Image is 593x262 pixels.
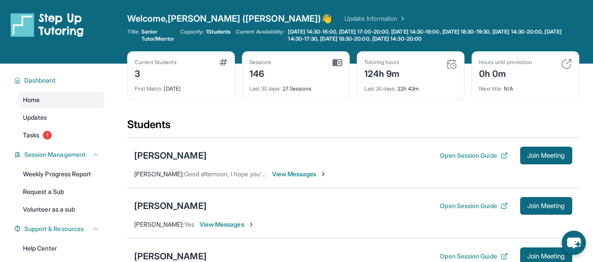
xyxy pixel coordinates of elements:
[520,147,572,164] button: Join Meeting
[249,66,272,80] div: 146
[134,149,207,162] div: [PERSON_NAME]
[397,14,406,23] img: Chevron Right
[18,92,104,108] a: Home
[23,131,39,140] span: Tasks
[127,118,579,137] div: Students
[440,252,507,261] button: Open Session Guide
[446,59,457,69] img: card
[344,14,406,23] a: Update Information
[141,28,175,42] span: Senior Tutor/Mentor
[18,110,104,125] a: Updates
[18,201,104,217] a: Volunteer as a sub
[364,85,396,92] span: Last 30 days :
[21,76,99,85] button: Dashboard
[180,28,204,35] span: Capacity:
[18,127,104,143] a: Tasks1
[440,201,507,210] button: Open Session Guide
[288,28,577,42] span: [DATE] 14:30-16:00, [DATE] 17:00-20:00, [DATE] 14:30-16:00, [DATE] 18:30-19:30, [DATE] 14:30-20:0...
[364,80,457,92] div: 22h 43m
[18,184,104,200] a: Request a Sub
[135,85,163,92] span: First Match :
[135,66,177,80] div: 3
[364,66,400,80] div: 124h 9m
[21,150,99,159] button: Session Management
[248,221,255,228] img: Chevron-Right
[134,220,184,228] span: [PERSON_NAME] :
[135,59,177,66] div: Current Students
[527,153,565,158] span: Join Meeting
[286,28,579,42] a: [DATE] 14:30-16:00, [DATE] 17:00-20:00, [DATE] 14:30-16:00, [DATE] 18:30-19:30, [DATE] 14:30-20:0...
[24,224,84,233] span: Support & Resources
[479,85,503,92] span: Next title :
[527,203,565,209] span: Join Meeting
[332,59,342,67] img: card
[236,28,284,42] span: Current Availability:
[11,12,84,37] img: logo
[520,197,572,215] button: Join Meeting
[18,240,104,256] a: Help Center
[134,200,207,212] div: [PERSON_NAME]
[249,59,272,66] div: Sessions
[134,170,184,178] span: [PERSON_NAME] :
[479,80,572,92] div: N/A
[184,220,194,228] span: Yes
[21,224,99,233] button: Support & Resources
[24,150,86,159] span: Session Management
[219,59,227,66] img: card
[440,151,507,160] button: Open Session Guide
[23,113,47,122] span: Updates
[43,131,52,140] span: 1
[249,80,342,92] div: 27 Sessions
[127,12,332,25] span: Welcome, [PERSON_NAME] ([PERSON_NAME]) 👋
[23,95,40,104] span: Home
[135,80,227,92] div: [DATE]
[127,28,140,42] span: Title:
[479,59,532,66] div: Hours until promotion
[364,59,400,66] div: Tutoring hours
[527,254,565,259] span: Join Meeting
[272,170,327,178] span: View Messages
[206,28,230,35] span: 1 Students
[200,220,255,229] span: View Messages
[561,59,572,69] img: card
[479,66,532,80] div: 0h 0m
[24,76,56,85] span: Dashboard
[249,85,281,92] span: Last 30 days :
[18,166,104,182] a: Weekly Progress Report
[320,171,327,178] img: Chevron-Right
[562,231,586,255] button: chat-button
